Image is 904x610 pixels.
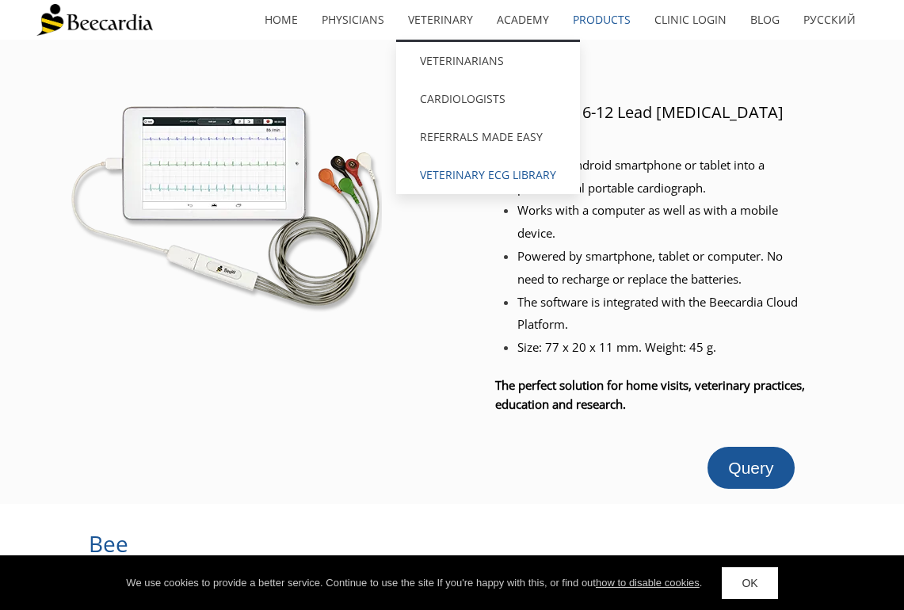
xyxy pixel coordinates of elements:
span: Powered by smartphone, tablet or computer. No need to recharge or replace the batteries. [517,248,783,287]
span: The software is integrated with the Beecardia Cloud Platform. [517,294,798,333]
span: The perfect solution for home visits, veterinary practices, education and research. [495,377,805,412]
a: Veterinarians [396,42,580,80]
span: Works with a computer as well as with a mobile device. [517,202,778,241]
img: Beecardia [36,4,153,36]
a: home [253,2,310,38]
a: Referrals Made Easy [396,118,580,156]
span: Bee [89,528,128,559]
span: Query [728,459,773,477]
a: Query [708,447,794,489]
span: Turns an Android smartphone or tablet into a professional portable cardiograph. [517,157,765,196]
a: Physicians [310,2,396,38]
a: Русский [791,2,868,38]
a: Products [561,2,643,38]
span: Size: 77 x 20 x 11 mm. Weight: 45 g. [517,339,716,355]
a: OK [722,567,777,599]
a: Clinic Login [643,2,738,38]
a: Veterinary [396,2,485,38]
a: Cardiologists [396,80,580,118]
a: Veterinary ECG Library [396,156,580,194]
a: how to disable cookies [596,577,700,589]
div: We use cookies to provide a better service. Continue to use the site If you're happy with this, o... [126,575,702,591]
a: Blog [738,2,791,38]
span: A Universal 6-12 Lead [MEDICAL_DATA] Sensor [495,101,784,139]
a: Academy [485,2,561,38]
